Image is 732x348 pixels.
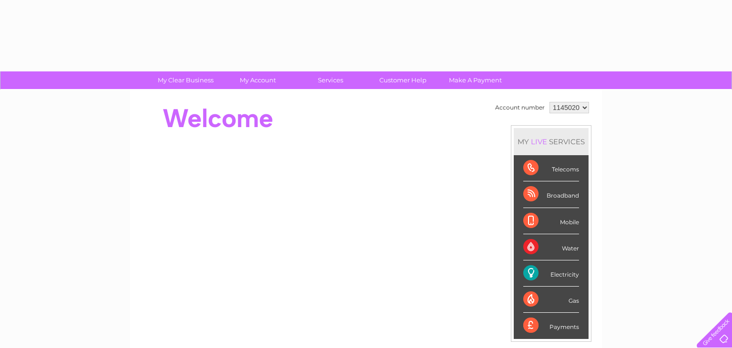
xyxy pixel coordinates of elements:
[523,313,579,338] div: Payments
[146,71,225,89] a: My Clear Business
[523,181,579,208] div: Broadband
[493,99,547,116] td: Account number
[514,128,589,155] div: MY SERVICES
[529,137,549,146] div: LIVE
[523,287,579,313] div: Gas
[364,71,442,89] a: Customer Help
[219,71,297,89] a: My Account
[523,208,579,234] div: Mobile
[291,71,370,89] a: Services
[523,234,579,260] div: Water
[523,155,579,181] div: Telecoms
[523,260,579,287] div: Electricity
[436,71,515,89] a: Make A Payment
